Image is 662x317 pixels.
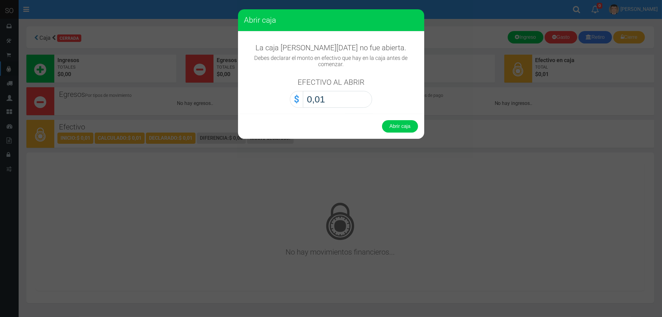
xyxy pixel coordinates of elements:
h3: Abrir caja [244,16,418,25]
h4: Debes declarar el monto en efectivo que hay en la caja antes de comenzar. [244,55,418,67]
button: Abrir caja [382,120,418,133]
h3: La caja [PERSON_NAME][DATE] no fue abierta. [244,44,418,52]
strong: $ [294,94,299,105]
h3: EFECTIVO AL ABRIR [298,78,364,86]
